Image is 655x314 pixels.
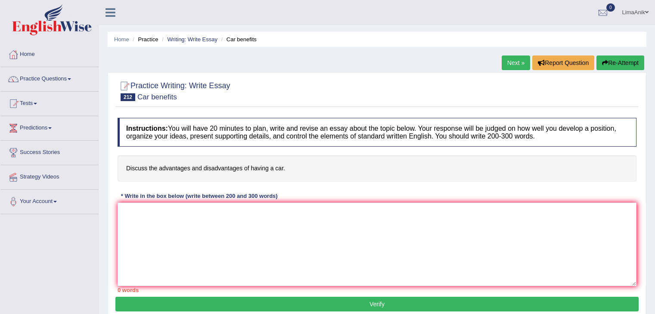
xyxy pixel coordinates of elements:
a: Next » [502,55,530,70]
span: 0 [606,3,615,12]
li: Car benefits [219,35,257,43]
a: Your Account [0,190,99,211]
a: Home [114,36,129,43]
a: Predictions [0,116,99,138]
div: 0 words [118,286,636,294]
b: Instructions: [126,125,168,132]
h4: You will have 20 minutes to plan, write and revise an essay about the topic below. Your response ... [118,118,636,147]
small: Car benefits [137,93,177,101]
a: Strategy Videos [0,165,99,187]
a: Tests [0,92,99,113]
button: Verify [115,297,639,311]
a: Success Stories [0,141,99,162]
a: Home [0,43,99,64]
button: Re-Attempt [596,55,644,70]
div: * Write in the box below (write between 200 and 300 words) [118,192,281,200]
li: Practice [130,35,158,43]
button: Report Question [532,55,594,70]
h2: Practice Writing: Write Essay [118,80,230,101]
span: 212 [121,93,135,101]
a: Practice Questions [0,67,99,89]
h4: Discuss the advantages and disadvantages of having a car. [118,155,636,182]
a: Writing: Write Essay [167,36,217,43]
